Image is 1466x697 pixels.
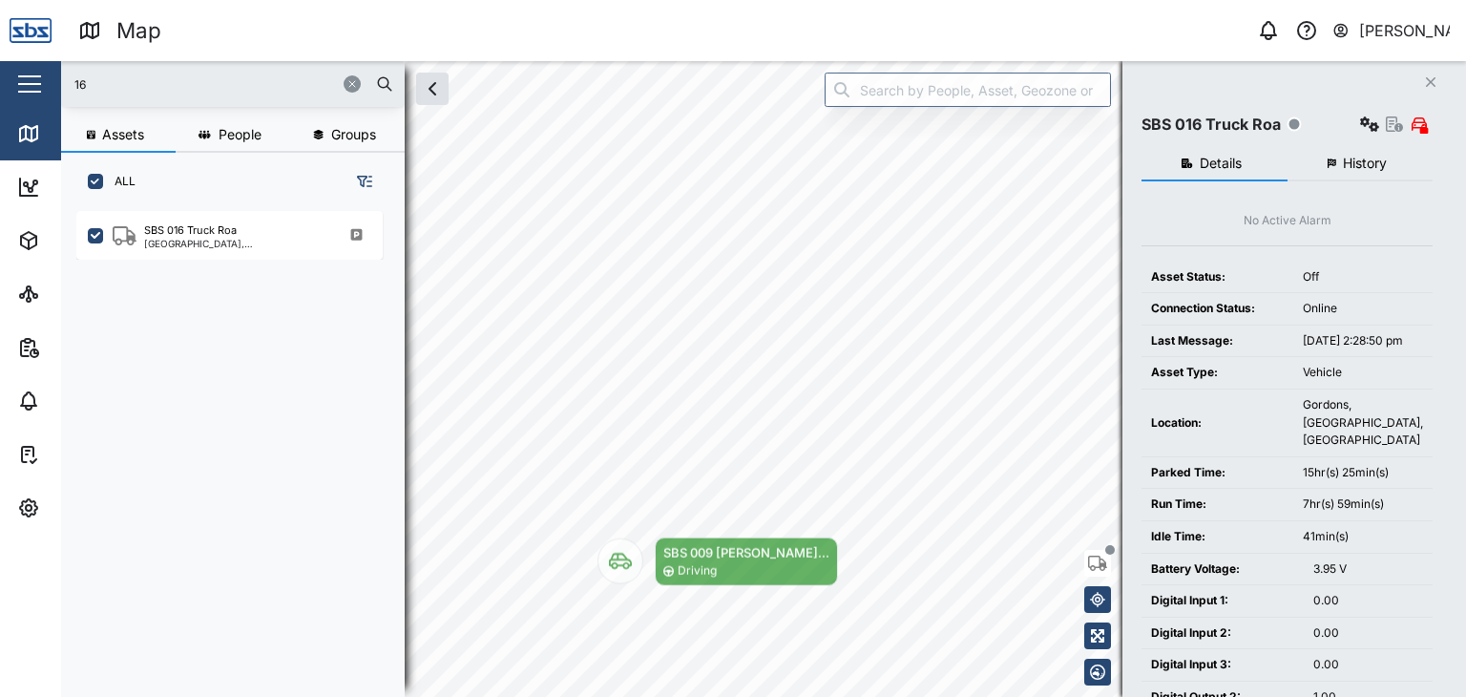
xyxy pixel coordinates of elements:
[1303,464,1423,482] div: 15hr(s) 25min(s)
[1151,268,1284,286] div: Asset Status:
[1200,157,1242,170] span: Details
[1151,560,1294,579] div: Battery Voltage:
[1151,656,1294,674] div: Digital Input 3:
[331,128,376,141] span: Groups
[219,128,262,141] span: People
[1151,332,1284,350] div: Last Message:
[1151,496,1284,514] div: Run Time:
[1343,157,1387,170] span: History
[1313,624,1423,643] div: 0.00
[1359,19,1451,43] div: [PERSON_NAME]
[678,562,717,581] div: Driving
[50,230,109,251] div: Assets
[50,391,109,412] div: Alarms
[1151,528,1284,546] div: Idle Time:
[1303,528,1423,546] div: 41min(s)
[50,497,117,518] div: Settings
[1303,496,1423,514] div: 7hr(s) 59min(s)
[1313,656,1423,674] div: 0.00
[1151,414,1284,433] div: Location:
[1303,364,1423,382] div: Vehicle
[1303,268,1423,286] div: Off
[1303,396,1423,450] div: Gordons, [GEOGRAPHIC_DATA], [GEOGRAPHIC_DATA]
[10,10,52,52] img: Main Logo
[76,204,404,682] div: grid
[1151,464,1284,482] div: Parked Time:
[1303,300,1423,318] div: Online
[1313,592,1423,610] div: 0.00
[116,14,161,48] div: Map
[1244,212,1331,230] div: No Active Alarm
[103,174,136,189] label: ALL
[73,70,393,98] input: Search assets or drivers
[50,444,102,465] div: Tasks
[50,123,93,144] div: Map
[1151,592,1294,610] div: Digital Input 1:
[1313,560,1423,579] div: 3.95 V
[1141,113,1281,137] div: SBS 016 Truck Roa
[50,337,115,358] div: Reports
[597,538,838,586] div: Map marker
[1331,17,1451,44] button: [PERSON_NAME]
[50,177,136,198] div: Dashboard
[663,543,829,562] div: SBS 009 [PERSON_NAME]...
[1151,364,1284,382] div: Asset Type:
[1303,332,1423,350] div: [DATE] 2:28:50 pm
[61,61,1466,697] canvas: Map
[144,239,326,248] div: [GEOGRAPHIC_DATA], [GEOGRAPHIC_DATA]
[825,73,1111,107] input: Search by People, Asset, Geozone or Place
[102,128,144,141] span: Assets
[50,284,95,305] div: Sites
[1151,624,1294,643] div: Digital Input 2:
[144,222,237,239] div: SBS 016 Truck Roa
[1151,300,1284,318] div: Connection Status:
